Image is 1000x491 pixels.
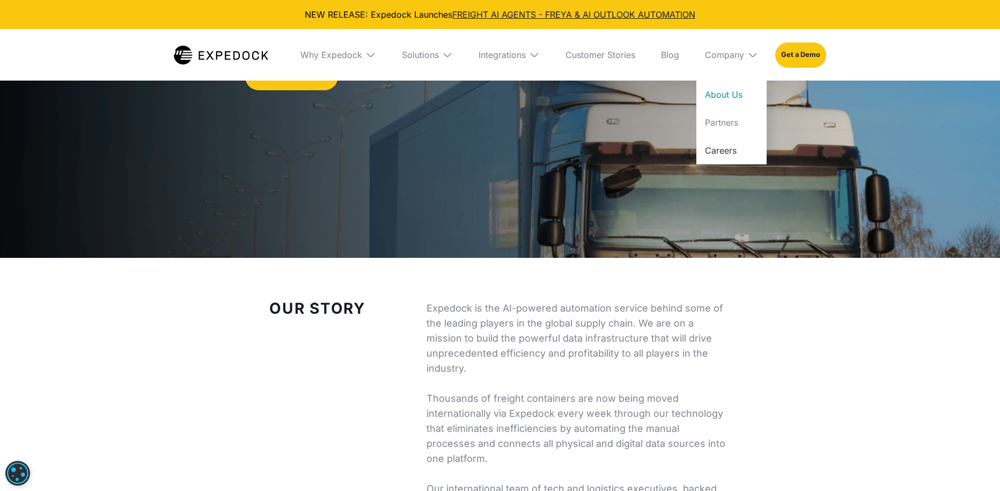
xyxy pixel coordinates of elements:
[652,29,688,81] a: Blog
[470,29,548,81] div: Integrations
[696,81,767,109] a: About Us
[696,109,767,136] a: Partners
[269,299,365,317] strong: Our Story
[696,81,767,164] nav: Company
[452,9,695,20] a: FREIGHT AI AGENTS - FREYA & AI OUTLOOK AUTOMATION
[9,9,991,20] div: NEW RELEASE: Expedock Launches
[696,29,767,81] div: Company
[775,42,826,67] a: Get a Demo
[946,439,1000,491] div: Chat-Widget
[300,49,362,60] div: Why Expedock
[696,136,767,164] a: Careers
[479,49,526,60] div: Integrations
[705,49,744,60] div: Company
[292,29,385,81] div: Why Expedock
[393,29,461,81] div: Solutions
[402,49,439,60] div: Solutions
[557,29,644,81] a: Customer Stories
[946,439,1000,491] iframe: Chat Widget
